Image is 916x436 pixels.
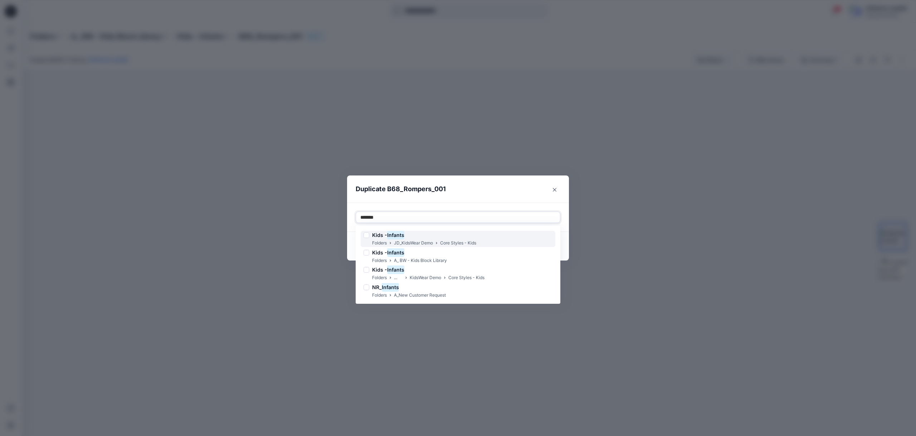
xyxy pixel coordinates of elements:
span: Kids - [372,232,387,238]
mark: Infants [387,230,404,240]
p: JD_KidsWear Demo [394,239,433,247]
p: Folders [372,274,387,282]
p: Folders [372,257,387,264]
mark: Infants [387,248,404,257]
p: A_ BW - Kids Block Library [394,257,447,264]
p: Core Styles - Kids [448,274,484,282]
p: A_New Customer Request [394,292,446,299]
span: Kids - [372,267,387,273]
p: Folders [372,292,387,299]
p: Duplicate B68_Rompers_001 [356,184,446,194]
mark: Infants [387,265,404,274]
p: Core Styles - Kids [440,239,476,247]
span: Kids - [372,249,387,256]
mark: Infants [382,282,399,292]
button: Close [549,184,560,195]
span: NR_ [372,284,382,290]
p: KidsWear Demo [410,274,441,282]
p: Folders [372,239,387,247]
p: ... [394,274,403,282]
